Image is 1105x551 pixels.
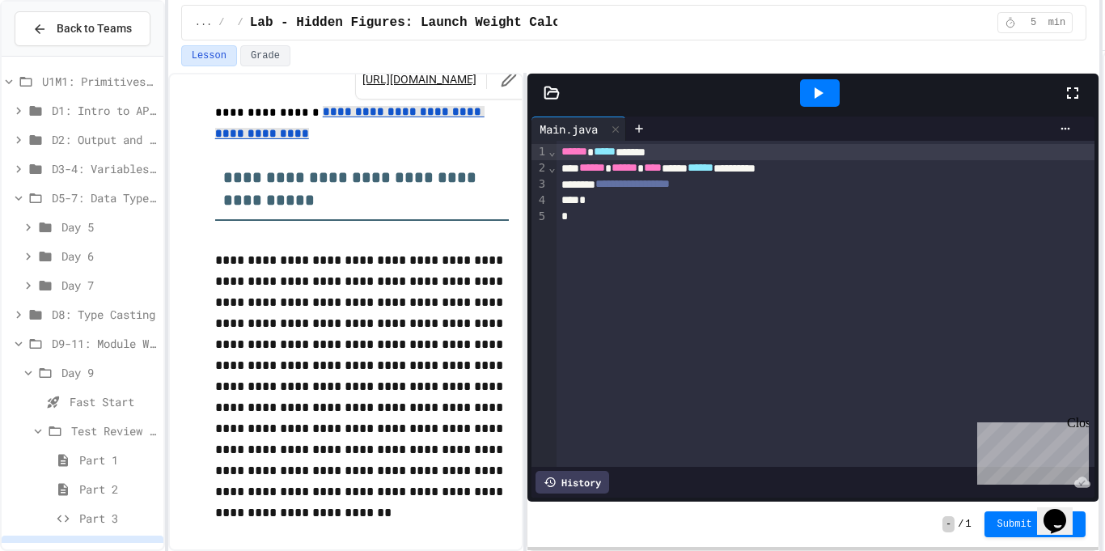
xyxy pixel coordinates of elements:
span: Lab - Hidden Figures: Launch Weight Calculator [250,13,608,32]
span: / [958,518,963,531]
iframe: chat widget [971,416,1089,485]
span: D5-7: Data Types and Number Calculations [52,189,157,206]
div: 4 [531,193,548,209]
span: Fold line [548,161,556,174]
a: [URL][DOMAIN_NAME] [362,71,476,87]
span: D3-4: Variables and Input [52,160,157,177]
div: History [536,471,609,494]
iframe: chat widget [1037,486,1089,535]
span: Part 3 [79,510,157,527]
span: Day 5 [61,218,157,235]
span: D8: Type Casting [52,306,157,323]
span: Fast Start [70,393,157,410]
button: Back to Teams [15,11,150,46]
span: Back to Teams [57,20,132,37]
span: D1: Intro to APCSA [52,102,157,119]
span: Fold line [548,145,556,158]
span: min [1048,16,1066,29]
div: Main.java [531,117,626,141]
span: Day 6 [61,248,157,265]
button: Lesson [181,45,237,66]
div: 5 [531,209,548,225]
div: Chat with us now!Close [6,6,112,103]
span: Part 1 [79,451,157,468]
span: D2: Output and Compiling Code [52,131,157,148]
span: - [942,516,955,532]
span: 5 [1021,16,1047,29]
div: Main.java [531,121,606,138]
span: / [218,16,224,29]
div: 2 [531,160,548,176]
button: Submit Answer [984,511,1086,537]
button: Grade [240,45,290,66]
span: Test Review (35 mins) [71,422,157,439]
span: Day 7 [61,277,157,294]
span: Day 9 [61,364,157,381]
span: D9-11: Module Wrap Up [52,335,157,352]
div: 1 [531,144,548,160]
div: 3 [531,176,548,193]
span: 1 [965,518,971,531]
span: ... [195,16,213,29]
span: Part 2 [79,481,157,498]
span: / [238,16,243,29]
span: Submit Answer [997,518,1073,531]
span: U1M1: Primitives, Variables, Basic I/O [42,73,157,90]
